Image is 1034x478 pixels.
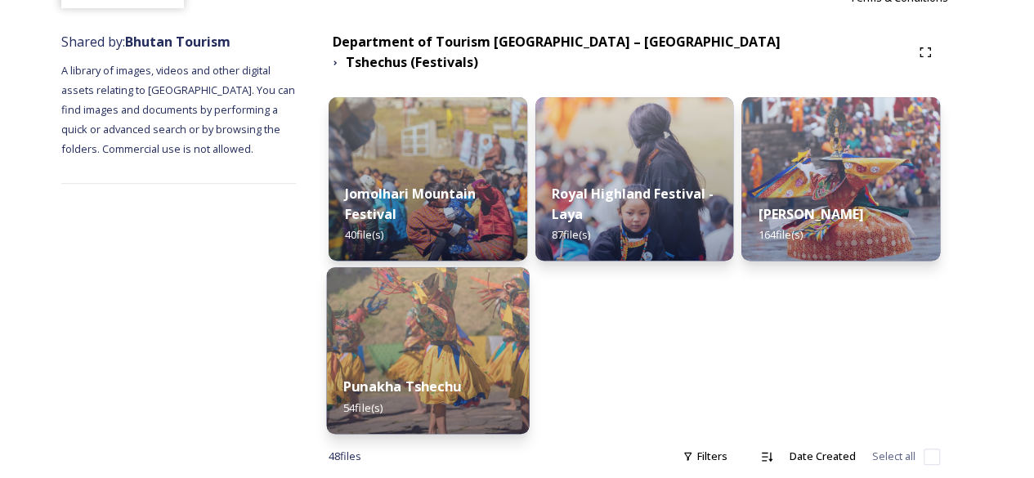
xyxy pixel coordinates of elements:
span: 87 file(s) [552,227,590,242]
img: LLL05247.jpg [535,97,734,261]
span: 164 file(s) [758,227,802,242]
img: Thimphu%2520Setchu%25202.jpeg [741,97,940,261]
span: 40 file(s) [345,227,383,242]
strong: Punakha Tshechu [343,377,461,395]
strong: Bhutan Tourism [125,33,231,51]
span: 48 file s [329,449,361,464]
img: Dechenphu%2520Festival9.jpg [327,267,530,434]
span: Shared by: [61,33,231,51]
div: Filters [674,440,736,472]
div: Date Created [781,440,864,472]
strong: Tshechus (Festivals) [346,53,478,71]
span: 54 file(s) [343,400,383,414]
strong: Department of Tourism [GEOGRAPHIC_DATA] – [GEOGRAPHIC_DATA] [333,33,781,51]
strong: Jomolhari Mountain Festival [345,185,476,223]
span: Select all [872,449,915,464]
strong: Royal Highland Festival - Laya [552,185,714,223]
img: DSC00580.jpg [329,97,527,261]
strong: [PERSON_NAME] [758,205,863,223]
span: A library of images, videos and other digital assets relating to [GEOGRAPHIC_DATA]. You can find ... [61,63,298,156]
